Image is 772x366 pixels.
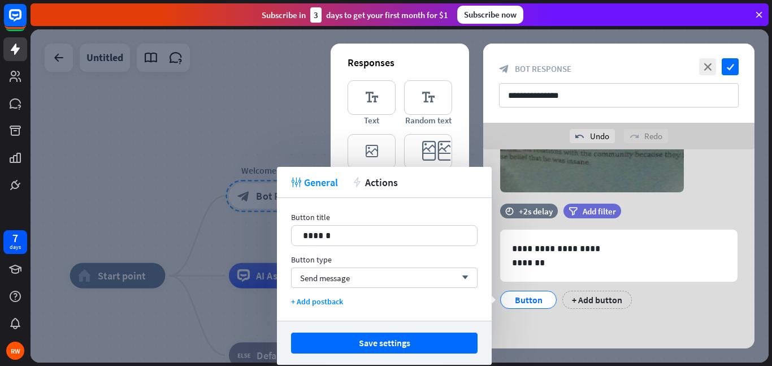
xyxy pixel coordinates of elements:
[630,132,639,141] i: redo
[569,207,578,216] i: filter
[352,177,362,187] i: action
[304,176,338,189] span: General
[9,5,43,38] button: Open LiveChat chat widget
[457,6,523,24] div: Subscribe now
[310,7,322,23] div: 3
[291,296,478,307] div: + Add postback
[365,176,398,189] span: Actions
[519,206,553,217] div: +2s delay
[300,273,350,283] span: Send message
[6,342,24,360] div: RW
[12,233,18,243] div: 7
[515,63,571,74] span: Bot Response
[722,58,739,75] i: check
[583,206,616,217] span: Add filter
[291,255,478,265] div: Button type
[456,274,469,281] i: arrow_down
[510,291,547,308] div: Button
[291,177,301,187] i: tweak
[262,7,448,23] div: Subscribe in days to get your first month for $1
[624,129,668,143] div: Redo
[291,212,478,222] div: Button title
[291,333,478,354] button: Save settings
[575,132,584,141] i: undo
[505,207,514,215] i: time
[499,64,509,74] i: block_bot_response
[699,58,716,75] i: close
[10,243,21,251] div: days
[570,129,615,143] div: Undo
[3,230,27,254] a: 7 days
[562,291,632,309] div: + Add button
